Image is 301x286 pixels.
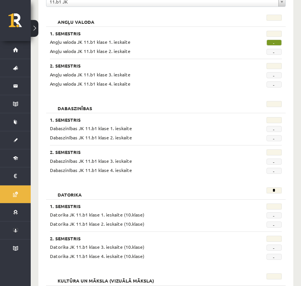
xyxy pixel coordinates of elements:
span: Datorika JK 11.b1 klase 3. ieskaite (10.klase) [50,244,144,250]
span: - [266,168,282,174]
span: - [266,159,282,165]
span: - [266,222,282,228]
span: - [266,81,282,88]
span: - [266,135,282,141]
h2: Kultūra un māksla (vizuālā māksla) [50,273,162,281]
h3: 1. Semestris [50,31,241,36]
span: Datorika JK 11.b1 klase 2. ieskaite (10.klase) [50,221,144,227]
span: Datorika JK 11.b1 klase 1. ieskaite (10.klase) [50,212,144,218]
span: Dabaszinības JK 11.b1 klase 3. ieskaite [50,158,132,164]
span: Angļu valoda JK 11.b1 klase 4. ieskaite [50,81,131,87]
span: - [266,245,282,251]
h3: 2. Semestris [50,149,241,155]
span: - [266,212,282,218]
span: Angļu valoda JK 11.b1 klase 2. ieskaite [50,48,131,54]
span: Angļu valoda JK 11.b1 klase 3. ieskaite [50,71,131,78]
h3: 1. Semestris [50,203,241,209]
span: - [266,126,282,132]
h2: Datorika [50,187,89,195]
h2: Dabaszinības [50,101,100,109]
span: - [266,254,282,260]
span: Angļu valoda JK 11.b1 klase 1. ieskaite [50,39,131,45]
span: - [266,49,282,55]
span: Dabaszinības JK 11.b1 klase 1. ieskaite [50,125,132,131]
h3: 2. Semestris [50,63,241,68]
a: Rīgas 1. Tālmācības vidusskola [8,13,31,33]
span: - [266,40,282,46]
h2: Angļu valoda [50,15,102,22]
span: Dabaszinības JK 11.b1 klase 2. ieskaite [50,134,132,141]
span: Dabaszinības JK 11.b1 klase 4. ieskaite [50,167,132,173]
h3: 2. Semestris [50,236,241,241]
h3: 1. Semestris [50,117,241,122]
span: Datorika JK 11.b1 klase 4. ieskaite (10.klase) [50,253,144,259]
span: - [266,72,282,78]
